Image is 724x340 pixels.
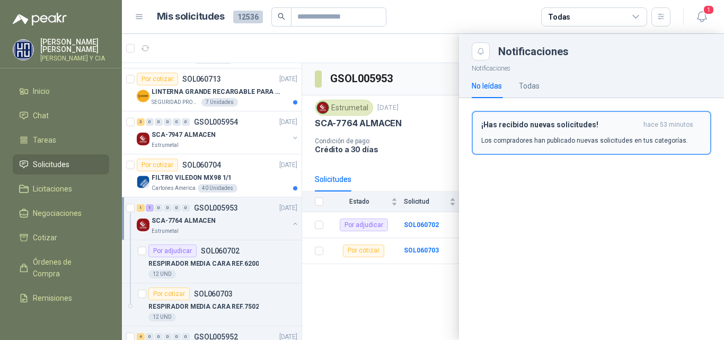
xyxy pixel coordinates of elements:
a: Solicitudes [13,154,109,175]
span: Solicitudes [33,159,69,170]
span: Cotizar [33,232,57,243]
img: Logo peakr [13,13,67,25]
button: 1 [692,7,711,27]
span: Inicio [33,85,50,97]
span: Licitaciones [33,183,72,195]
h3: ¡Has recibido nuevas solicitudes! [481,120,639,129]
span: search [278,13,285,20]
img: Company Logo [13,40,33,60]
span: Órdenes de Compra [33,256,99,280]
div: No leídas [472,80,502,92]
span: 12536 [233,11,263,23]
p: Los compradores han publicado nuevas solicitudes en tus categorías. [481,136,688,145]
span: hace 53 minutos [643,120,693,129]
p: Notificaciones [459,60,724,74]
div: Todas [548,11,570,23]
a: Tareas [13,130,109,150]
div: Todas [519,80,540,92]
p: [PERSON_NAME] [PERSON_NAME] [40,38,109,53]
span: Negociaciones [33,207,82,219]
span: Tareas [33,134,56,146]
button: ¡Has recibido nuevas solicitudes!hace 53 minutos Los compradores han publicado nuevas solicitudes... [472,111,711,155]
span: 1 [703,5,714,15]
a: Configuración [13,312,109,333]
h1: Mis solicitudes [157,9,225,24]
p: [PERSON_NAME] Y CIA [40,55,109,62]
a: Chat [13,106,109,126]
a: Órdenes de Compra [13,252,109,284]
span: Remisiones [33,292,72,304]
a: Licitaciones [13,179,109,199]
button: Close [472,42,490,60]
div: Notificaciones [498,46,711,57]
a: Negociaciones [13,203,109,223]
a: Remisiones [13,288,109,308]
a: Cotizar [13,228,109,248]
a: Inicio [13,81,109,101]
span: Chat [33,110,49,121]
